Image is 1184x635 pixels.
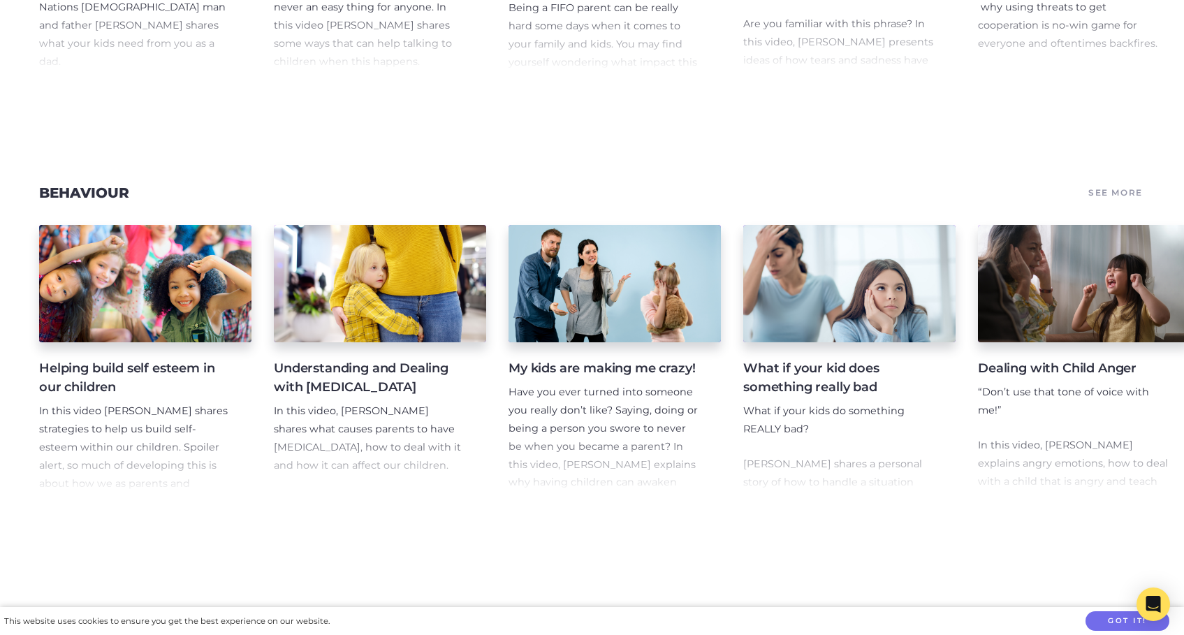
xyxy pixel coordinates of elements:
[978,384,1168,420] p: “Don’t use that tone of voice with me!”
[743,359,933,397] h4: What if your kid does something really bad
[39,184,129,201] a: Behaviour
[39,606,164,623] a: Mental Health
[743,455,933,528] p: [PERSON_NAME] shares a personal story of how to handle a situation when your child does something...
[1086,611,1169,632] button: Got it!
[509,359,699,378] h4: My kids are making me crazy!
[1137,587,1170,621] div: Open Intercom Messenger
[274,359,464,397] h4: Understanding and Dealing with [MEDICAL_DATA]
[509,225,721,493] a: My kids are making me crazy! Have you ever turned into someone you really don’t like? Saying, doi...
[274,402,464,475] p: In this video, [PERSON_NAME] shares what causes parents to have [MEDICAL_DATA], how to deal with ...
[978,437,1168,527] p: In this video, [PERSON_NAME] explains angry emotions, how to deal with a child that is angry and ...
[978,359,1168,378] h4: Dealing with Child Anger
[743,225,956,493] a: What if your kid does something really bad What if your kids do something REALLY bad? [PERSON_NAM...
[4,614,330,629] div: This website uses cookies to ensure you get the best experience on our website.
[509,384,699,546] p: Have you ever turned into someone you really don’t like? Saying, doing or being a person you swor...
[39,225,251,493] a: Helping build self esteem in our children In this video [PERSON_NAME] shares strategies to help u...
[1086,605,1145,625] a: See More
[1086,183,1145,203] a: See More
[743,15,933,124] p: Are you familiar with this phrase? In this video, [PERSON_NAME] presents ideas of how tears and s...
[274,225,486,493] a: Understanding and Dealing with [MEDICAL_DATA] In this video, [PERSON_NAME] shares what causes par...
[743,402,933,439] p: What if your kids do something REALLY bad?
[39,359,229,397] h4: Helping build self esteem in our children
